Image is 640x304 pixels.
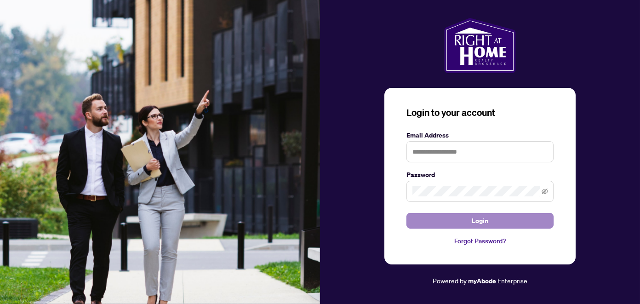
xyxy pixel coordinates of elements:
label: Email Address [406,130,554,140]
button: Login [406,213,554,229]
h3: Login to your account [406,106,554,119]
a: Forgot Password? [406,236,554,246]
span: eye-invisible [542,188,548,195]
img: ma-logo [444,18,515,73]
span: Login [472,213,488,228]
span: Enterprise [497,276,527,285]
a: myAbode [468,276,496,286]
span: Powered by [433,276,467,285]
label: Password [406,170,554,180]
